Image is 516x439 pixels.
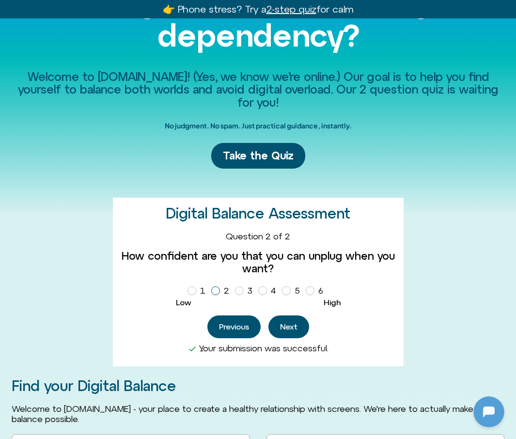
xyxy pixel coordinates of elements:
span: High [324,298,341,307]
span: Welcome to [DOMAIN_NAME] - your place to create a healthy relationship with screens. We're here t... [12,404,499,424]
svg: Voice Input Button [166,309,181,325]
label: 6 [306,282,327,299]
h2: [DOMAIN_NAME] [29,6,149,19]
h2: Find your Digital Balance [12,378,504,394]
button: Expand Header Button [2,2,191,23]
label: 5 [282,282,304,299]
textarea: Message Input [16,312,150,322]
p: What’s one phone habit you want to change first? [28,265,173,288]
a: 👉 Phone stress? Try a2-step quizfor calm [163,3,354,15]
button: Next [268,315,309,338]
label: 2 [211,282,233,299]
span: Take the Quiz [223,149,294,163]
button: Previous [207,315,261,338]
svg: Restart Conversation Button [153,4,169,21]
u: 2-step quiz [266,3,316,15]
iframe: Botpress [473,396,504,427]
form: Homepage Sign Up [121,231,396,354]
label: 3 [235,282,256,299]
h2: Digital Balance Assessment [166,205,350,221]
img: N5FCcHC.png [2,278,16,292]
svg: Close Chatbot Button [169,4,186,21]
img: N5FCcHC.png [78,96,116,135]
label: 1 [188,282,209,299]
label: How confident are you that you can unplug when you want? [121,250,396,275]
span: Low [176,298,191,307]
a: Take the Quiz [211,143,305,169]
div: Question 2 of 2 [121,231,396,242]
p: Hey — I’m [DOMAIN_NAME], your balance coach. Thanks for showing up. [28,225,173,248]
h1: [DOMAIN_NAME] [60,145,134,159]
h2: No judgment. No spam. Just practical guidance, instantly. [165,118,352,133]
p: [DATE] [84,201,110,212]
img: N5FCcHC.png [9,5,24,20]
img: N5FCcHC.png [2,238,16,252]
label: 4 [258,282,280,299]
h2: Welcome to [DOMAIN_NAME]! (Yes, we know we’re online.) Our goal is to help you find yourself to b... [12,70,504,109]
div: Your submission was successful. [121,343,396,354]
